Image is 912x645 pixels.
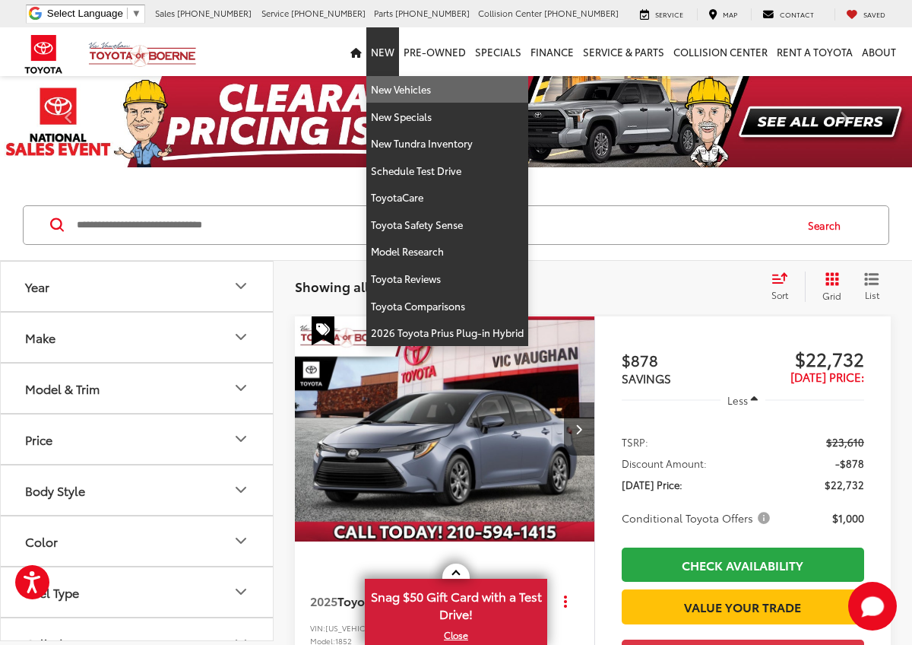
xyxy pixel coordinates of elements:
[697,8,749,21] a: Map
[25,330,55,345] div: Make
[743,347,864,370] span: $22,732
[723,9,737,19] span: Map
[366,76,528,103] a: New Vehicles
[720,386,766,414] button: Less
[310,592,337,609] span: 2025
[832,510,864,526] span: $1,000
[655,9,683,19] span: Service
[325,622,476,634] span: [US_VEHICLE_IDENTIFICATION_NUMBER]
[853,272,891,302] button: List View
[395,7,470,19] span: [PHONE_NUMBER]
[1,465,274,515] button: Body StyleBody Style
[622,589,864,624] a: Value Your Trade
[366,211,528,239] a: Toyota Safety Sense
[25,483,85,497] div: Body Style
[232,532,250,550] div: Color
[848,582,897,631] button: Toggle Chat Window
[25,585,79,599] div: Fuel Type
[772,27,857,76] a: Rent a Toyota
[826,434,864,450] span: $23,610
[366,238,528,265] a: Model Research
[295,277,448,295] span: Showing all 488 vehicles
[47,8,141,19] a: Select Language​
[232,583,250,601] div: Fuel Type
[478,7,542,19] span: Collision Center
[366,157,528,185] a: Schedule Test Drive
[75,207,793,243] input: Search by Make, Model, or Keyword
[15,30,72,79] img: Toyota
[578,27,669,76] a: Service & Parts: Opens in a new tab
[622,456,707,471] span: Discount Amount:
[1,262,274,311] button: YearYear
[232,430,250,448] div: Price
[399,27,470,76] a: Pre-Owned
[366,130,528,157] a: New Tundra Inventory
[564,595,567,607] span: dropdown dots
[780,9,814,19] span: Contact
[232,481,250,499] div: Body Style
[622,510,773,526] span: Conditional Toyota Offers
[366,265,528,293] a: Toyota Reviews
[764,272,805,302] button: Select sort value
[544,7,619,19] span: [PHONE_NUMBER]
[805,272,853,302] button: Grid View
[622,548,864,582] a: Check Availability
[669,27,772,76] a: Collision Center
[232,328,250,346] div: Make
[366,580,546,627] span: Snag $50 Gift Card with a Test Drive!
[790,368,864,385] span: [DATE] Price:
[337,592,422,609] span: Toyota Corolla
[294,316,596,542] a: 2025 Toyota Corolla LE FWD2025 Toyota Corolla LE FWD2025 Toyota Corolla LE FWD2025 Toyota Corolla...
[366,319,528,346] a: 2026 Toyota Prius Plug-in Hybrid
[727,393,748,407] span: Less
[127,8,128,19] span: ​
[310,593,527,609] a: 2025Toyota CorollaLE
[822,289,841,302] span: Grid
[863,9,885,19] span: Saved
[864,288,879,301] span: List
[835,456,864,471] span: -$878
[793,206,863,244] button: Search
[366,184,528,211] a: ToyotaCare
[366,27,399,76] a: New
[622,510,775,526] button: Conditional Toyota Offers
[294,316,596,543] img: 2025 Toyota Corolla LE FWD
[47,8,123,19] span: Select Language
[825,477,864,492] span: $22,732
[622,348,743,371] span: $878
[155,7,175,19] span: Sales
[553,587,579,614] button: Actions
[294,316,596,542] div: 2025 Toyota Corolla LE 0
[564,402,594,456] button: Next image
[310,622,325,634] span: VIN:
[1,364,274,413] button: Model & TrimModel & Trim
[622,370,671,386] span: SAVINGS
[131,8,141,19] span: ▼
[291,7,366,19] span: [PHONE_NUMBER]
[177,7,252,19] span: [PHONE_NUMBER]
[312,316,334,345] span: Special
[374,7,393,19] span: Parts
[88,41,197,68] img: Vic Vaughan Toyota of Boerne
[1,516,274,566] button: ColorColor
[25,381,100,396] div: Model & Trim
[232,277,250,295] div: Year
[25,534,58,548] div: Color
[1,567,274,617] button: Fuel TypeFuel Type
[622,477,682,492] span: [DATE] Price:
[232,379,250,397] div: Model & Trim
[366,103,528,131] a: New Specials
[751,8,825,21] a: Contact
[629,8,695,21] a: Service
[1,415,274,464] button: PricePrice
[771,288,788,301] span: Sort
[1,313,274,362] button: MakeMake
[526,27,578,76] a: Finance
[622,434,648,450] span: TSRP:
[25,432,52,446] div: Price
[857,27,901,76] a: About
[366,293,528,320] a: Toyota Comparisons
[834,8,897,21] a: My Saved Vehicles
[25,279,49,294] div: Year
